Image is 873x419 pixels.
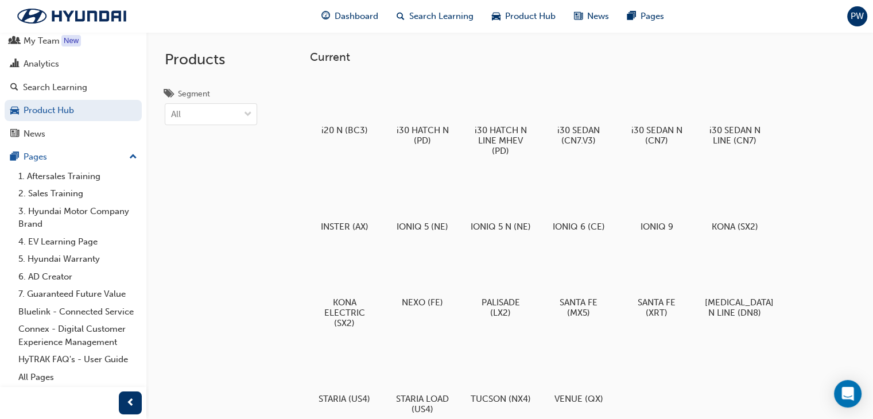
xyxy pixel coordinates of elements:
h5: IONIQ 6 (CE) [549,222,609,232]
span: news-icon [574,9,583,24]
a: VENUE (QX) [544,342,613,408]
a: Bluelink - Connected Service [14,303,142,321]
a: TUCSON (NX4) [466,342,535,408]
a: 3. Hyundai Motor Company Brand [14,203,142,233]
a: KONA ELECTRIC (SX2) [310,245,379,332]
div: My Team [24,34,60,48]
a: i30 SEDAN N (CN7) [622,73,691,150]
a: i20 N (BC3) [310,73,379,139]
span: PW [851,10,864,23]
a: IONIQ 5 N (NE) [466,169,535,236]
h5: KONA ELECTRIC (SX2) [315,297,375,328]
a: My Team [5,30,142,52]
a: SANTA FE (XRT) [622,245,691,322]
a: PALISADE (LX2) [466,245,535,322]
h5: i20 N (BC3) [315,125,375,135]
a: i30 HATCH N (PD) [388,73,457,150]
div: Segment [178,88,210,100]
h5: i30 SEDAN (CN7.V3) [549,125,609,146]
h5: NEXO (FE) [393,297,453,308]
a: News [5,123,142,145]
h5: SANTA FE (MX5) [549,297,609,318]
a: INSTER (AX) [310,169,379,236]
h5: IONIQ 5 (NE) [393,222,453,232]
span: news-icon [10,129,19,139]
a: HyTRAK FAQ's - User Guide [14,351,142,368]
span: car-icon [10,106,19,116]
button: Pages [5,146,142,168]
span: people-icon [10,36,19,46]
button: PW [847,6,867,26]
h5: SANTA FE (XRT) [627,297,687,318]
span: chart-icon [10,59,19,69]
a: IONIQ 6 (CE) [544,169,613,236]
h3: Current [310,51,855,64]
div: Tooltip anchor [61,35,81,46]
span: Product Hub [505,10,556,23]
h5: PALISADE (LX2) [471,297,531,318]
h5: i30 SEDAN N (CN7) [627,125,687,146]
a: STARIA (US4) [310,342,379,408]
div: Open Intercom Messenger [834,380,862,408]
div: Analytics [24,57,59,71]
h5: INSTER (AX) [315,222,375,232]
h2: Products [165,51,257,69]
span: up-icon [129,150,137,165]
a: 1. Aftersales Training [14,168,142,185]
span: prev-icon [126,396,135,410]
span: car-icon [492,9,500,24]
a: 4. EV Learning Page [14,233,142,251]
h5: i30 HATCH N (PD) [393,125,453,146]
span: search-icon [397,9,405,24]
a: 2. Sales Training [14,185,142,203]
a: news-iconNews [565,5,618,28]
a: SANTA FE (MX5) [544,245,613,322]
a: [MEDICAL_DATA] N LINE (DN8) [700,245,769,322]
h5: TUCSON (NX4) [471,394,531,404]
h5: i30 HATCH N LINE MHEV (PD) [471,125,531,156]
a: i30 SEDAN N LINE (CN7) [700,73,769,150]
span: search-icon [10,83,18,93]
div: All [171,108,181,121]
a: Product Hub [5,100,142,121]
a: STARIA LOAD (US4) [388,342,457,418]
a: car-iconProduct Hub [483,5,565,28]
img: Trak [6,4,138,28]
a: 7. Guaranteed Future Value [14,285,142,303]
a: IONIQ 5 (NE) [388,169,457,236]
span: pages-icon [10,152,19,162]
span: News [587,10,609,23]
a: Search Learning [5,77,142,98]
span: tags-icon [165,90,173,100]
a: search-iconSearch Learning [387,5,483,28]
div: Search Learning [23,81,87,94]
a: i30 SEDAN (CN7.V3) [544,73,613,150]
a: Connex - Digital Customer Experience Management [14,320,142,351]
h5: VENUE (QX) [549,394,609,404]
div: News [24,127,45,141]
a: pages-iconPages [618,5,673,28]
span: Pages [641,10,664,23]
a: guage-iconDashboard [312,5,387,28]
h5: STARIA (US4) [315,394,375,404]
span: Dashboard [335,10,378,23]
button: DashboardMy TeamAnalyticsSearch LearningProduct HubNews [5,5,142,146]
a: NEXO (FE) [388,245,457,312]
h5: i30 SEDAN N LINE (CN7) [705,125,765,146]
a: Analytics [5,53,142,75]
h5: IONIQ 5 N (NE) [471,222,531,232]
a: 6. AD Creator [14,268,142,286]
span: Search Learning [409,10,474,23]
div: Pages [24,150,47,164]
a: IONIQ 9 [622,169,691,236]
h5: STARIA LOAD (US4) [393,394,453,414]
h5: [MEDICAL_DATA] N LINE (DN8) [705,297,765,318]
a: KONA (SX2) [700,169,769,236]
span: guage-icon [321,9,330,24]
h5: IONIQ 9 [627,222,687,232]
a: i30 HATCH N LINE MHEV (PD) [466,73,535,160]
span: down-icon [244,107,252,122]
a: 5. Hyundai Warranty [14,250,142,268]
